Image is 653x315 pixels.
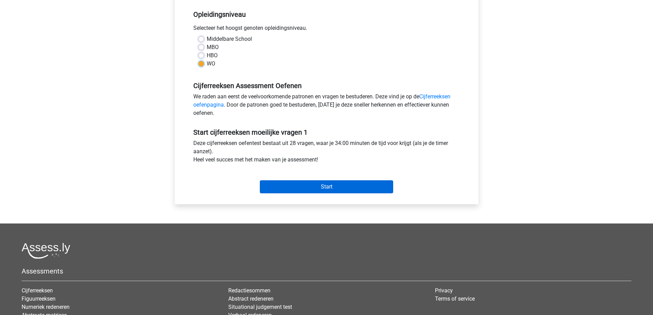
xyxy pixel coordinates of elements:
div: We raden aan eerst de veelvoorkomende patronen en vragen te bestuderen. Deze vind je op de . Door... [188,93,465,120]
h5: Start cijferreeksen moeilijke vragen 1 [193,128,460,136]
a: Numeriek redeneren [22,304,70,310]
h5: Assessments [22,267,631,275]
img: Assessly logo [22,243,70,259]
label: WO [207,60,215,68]
div: Selecteer het hoogst genoten opleidingsniveau. [188,24,465,35]
a: Situational judgement test [228,304,292,310]
a: Redactiesommen [228,287,270,294]
label: HBO [207,51,218,60]
h5: Cijferreeksen Assessment Oefenen [193,82,460,90]
a: Abstract redeneren [228,295,274,302]
input: Start [260,180,393,193]
a: Terms of service [435,295,475,302]
div: Deze cijferreeksen oefentest bestaat uit 28 vragen, waar je 34:00 minuten de tijd voor krijgt (al... [188,139,465,167]
label: Middelbare School [207,35,252,43]
a: Cijferreeksen [22,287,53,294]
a: Privacy [435,287,453,294]
a: Figuurreeksen [22,295,56,302]
label: MBO [207,43,219,51]
h5: Opleidingsniveau [193,8,460,21]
